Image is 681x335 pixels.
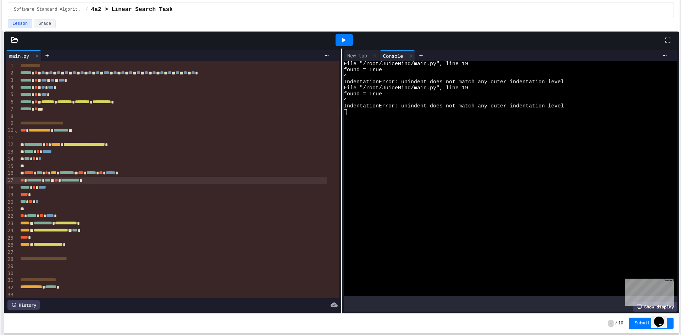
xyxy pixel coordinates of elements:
div: 22 [6,213,15,220]
div: main.py [6,52,33,60]
div: 30 [6,270,15,277]
span: found = True [344,91,382,97]
span: found = True [344,67,382,73]
iframe: chat widget [622,276,674,306]
div: 3 [6,77,15,84]
div: 2 [6,69,15,77]
div: History [7,300,40,310]
span: Fold line [15,128,18,133]
div: Console [380,52,406,60]
span: ^ [344,97,347,103]
span: IndentationError: unindent does not match any outer indentation level [344,79,564,85]
iframe: chat widget [651,307,674,328]
span: File "/root/JuiceMind/main.py", line 19 [344,61,468,67]
div: 25 [6,235,15,242]
button: Lesson [8,19,32,28]
div: Chat with us now!Close [3,3,49,45]
span: ^ [344,73,347,79]
div: 6 [6,99,15,106]
button: Grade [34,19,56,28]
div: 10 [6,127,15,134]
div: 8 [6,113,15,120]
span: 10 [618,320,623,326]
div: 17 [6,177,15,184]
div: 1 [6,62,15,69]
div: 11 [6,134,15,141]
div: 32 [6,284,15,291]
div: main.py [6,50,41,61]
div: Show display [633,302,677,312]
div: 9 [6,120,15,127]
div: 13 [6,149,15,156]
div: 4 [6,84,15,91]
div: 15 [6,163,15,170]
div: 33 [6,291,15,298]
span: / [85,7,88,12]
div: 23 [6,220,15,227]
div: 21 [6,206,15,213]
div: New tab [344,50,380,61]
div: 12 [6,141,15,148]
div: 26 [6,242,15,249]
div: 19 [6,191,15,199]
span: / [615,320,618,326]
div: 20 [6,199,15,206]
div: 7 [6,106,15,113]
button: Submit Answer [629,318,674,329]
div: 24 [6,227,15,234]
div: Console [380,50,415,61]
span: Submit Answer [635,320,668,326]
div: 18 [6,184,15,191]
div: New tab [344,52,371,59]
span: 4a2 > Linear Search Task [91,5,173,14]
span: Software Standard Algorithms [14,7,83,12]
div: 5 [6,91,15,98]
div: 29 [6,263,15,270]
div: 31 [6,277,15,284]
div: 14 [6,156,15,163]
div: 16 [6,170,15,177]
span: File "/root/JuiceMind/main.py", line 19 [344,85,468,91]
div: 28 [6,256,15,263]
div: 27 [6,249,15,256]
span: IndentationError: unindent does not match any outer indentation level [344,103,564,109]
span: - [608,320,614,327]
